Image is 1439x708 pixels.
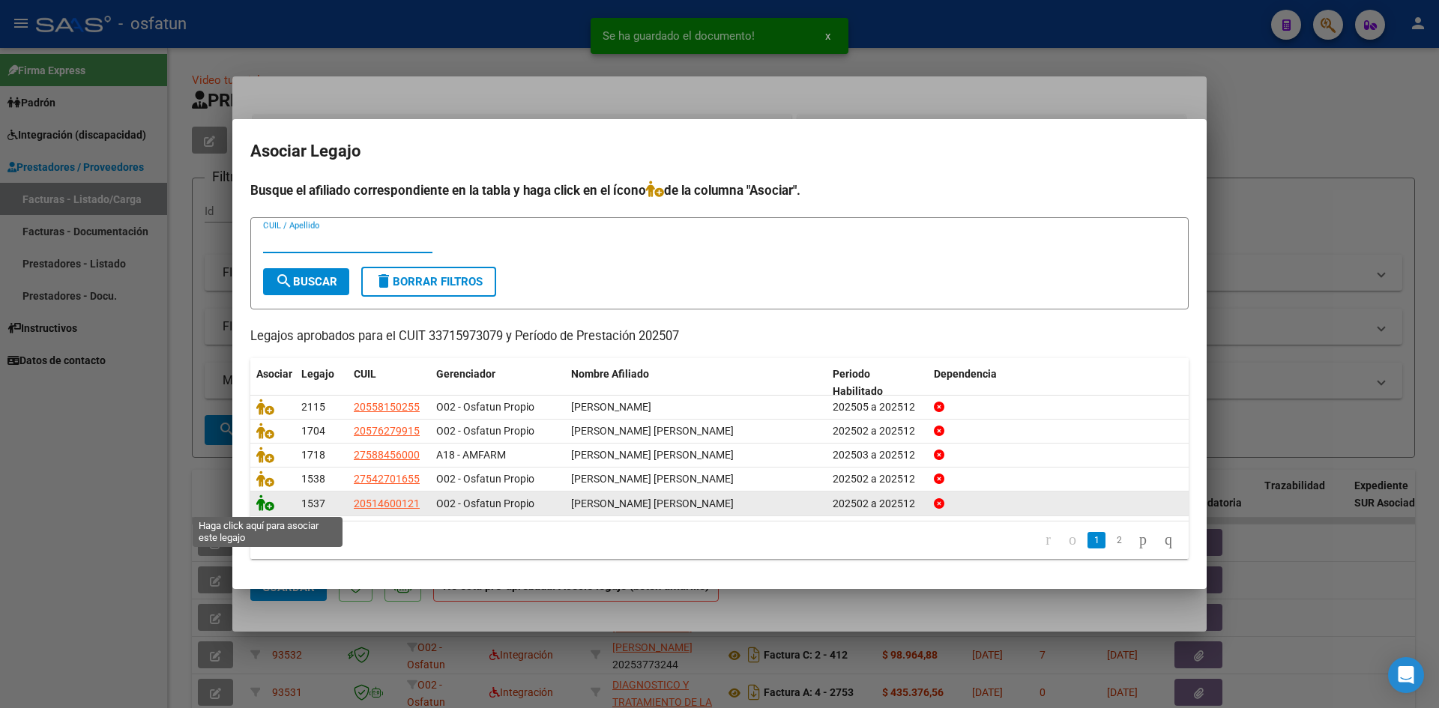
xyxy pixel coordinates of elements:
span: O02 - Osfatun Propio [436,473,534,485]
span: A18 - AMFARM [436,449,506,461]
span: Dependencia [934,368,997,380]
span: 27542701655 [354,473,420,485]
span: 1538 [301,473,325,485]
div: 6 registros [250,521,435,559]
span: O02 - Osfatun Propio [436,401,534,413]
span: Buscar [275,275,337,288]
a: go to previous page [1062,532,1083,548]
span: 2115 [301,401,325,413]
span: 27588456000 [354,449,420,461]
span: VILA FRANCESCA ARIANA [571,449,734,461]
a: go to first page [1039,532,1058,548]
span: NUÑEZ GONZALEZ BRUNO ENRIQUE [571,425,734,437]
datatable-header-cell: Legajo [295,358,348,408]
div: 202505 a 202512 [833,399,922,416]
p: Legajos aprobados para el CUIT 33715973079 y Período de Prestación 202507 [250,327,1189,346]
span: Periodo Habilitado [833,368,883,397]
mat-icon: delete [375,272,393,290]
button: Buscar [263,268,349,295]
div: 202502 a 202512 [833,423,922,440]
datatable-header-cell: Dependencia [928,358,1189,408]
span: Asociar [256,368,292,380]
h2: Asociar Legajo [250,137,1189,166]
span: 20558150255 [354,401,420,413]
span: MARQUEZ LEVIN PEDRO [571,401,651,413]
span: 1718 [301,449,325,461]
datatable-header-cell: Asociar [250,358,295,408]
span: Legajo [301,368,334,380]
span: NUÑEZ GONZALEZ FLOR AYLEN [571,473,734,485]
div: 202503 a 202512 [833,447,922,464]
h4: Busque el afiliado correspondiente en la tabla y haga click en el ícono de la columna "Asociar". [250,181,1189,200]
button: Borrar Filtros [361,267,496,297]
span: NUÑEZ GONZALEZ MATIAS RAMON [571,497,734,509]
span: CUIL [354,368,376,380]
li: page 2 [1108,527,1130,553]
span: 20576279915 [354,425,420,437]
a: go to last page [1158,532,1179,548]
datatable-header-cell: CUIL [348,358,430,408]
div: 202502 a 202512 [833,495,922,512]
datatable-header-cell: Gerenciador [430,358,565,408]
a: 1 [1087,532,1105,548]
span: Gerenciador [436,368,495,380]
span: Borrar Filtros [375,275,483,288]
span: O02 - Osfatun Propio [436,497,534,509]
li: page 1 [1085,527,1108,553]
span: Nombre Afiliado [571,368,649,380]
a: 2 [1110,532,1128,548]
datatable-header-cell: Nombre Afiliado [565,358,827,408]
span: 20514600121 [354,497,420,509]
span: O02 - Osfatun Propio [436,425,534,437]
span: 1537 [301,497,325,509]
a: go to next page [1132,532,1153,548]
datatable-header-cell: Periodo Habilitado [827,358,928,408]
span: 1704 [301,425,325,437]
div: Open Intercom Messenger [1388,657,1424,693]
div: 202502 a 202512 [833,471,922,488]
mat-icon: search [275,272,293,290]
